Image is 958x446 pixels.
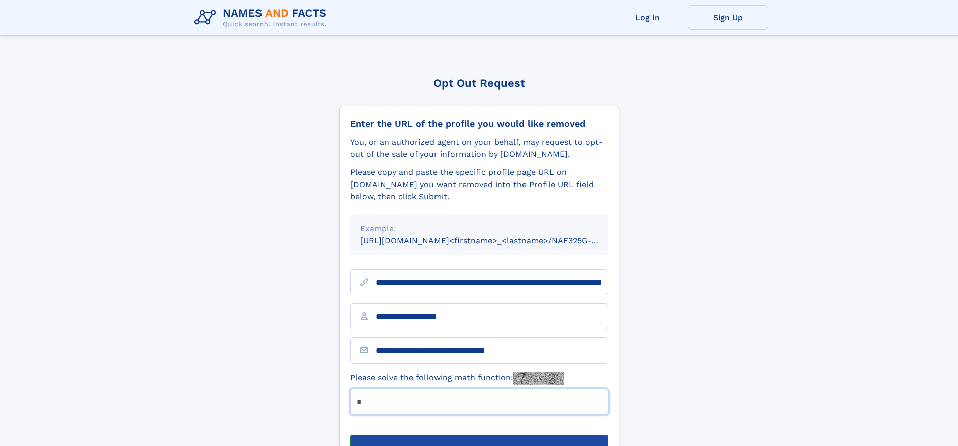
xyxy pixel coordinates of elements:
[350,136,608,160] div: You, or an authorized agent on your behalf, may request to opt-out of the sale of your informatio...
[360,223,598,235] div: Example:
[190,4,335,31] img: Logo Names and Facts
[350,118,608,129] div: Enter the URL of the profile you would like removed
[350,166,608,203] div: Please copy and paste the specific profile page URL on [DOMAIN_NAME] you want removed into the Pr...
[360,236,628,245] small: [URL][DOMAIN_NAME]<firstname>_<lastname>/NAF325G-xxxxxxxx
[688,5,768,30] a: Sign Up
[339,77,619,90] div: Opt Out Request
[350,372,564,385] label: Please solve the following math function:
[607,5,688,30] a: Log In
